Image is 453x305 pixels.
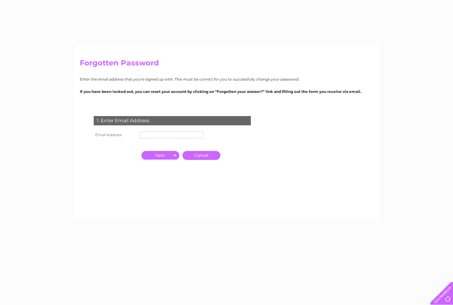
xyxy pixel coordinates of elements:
th: Email Address [92,130,138,140]
p: If you have been locked out, you can reset your account by clicking on “Forgotten your answer?” l... [80,89,373,94]
a: Cancel [182,151,220,160]
div: 1. Enter Email Address [94,116,251,125]
p: Enter the email address that you're signed up with. This must be correct for you to successfully ... [80,76,373,82]
h2: Forgotten Password [80,59,373,70]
